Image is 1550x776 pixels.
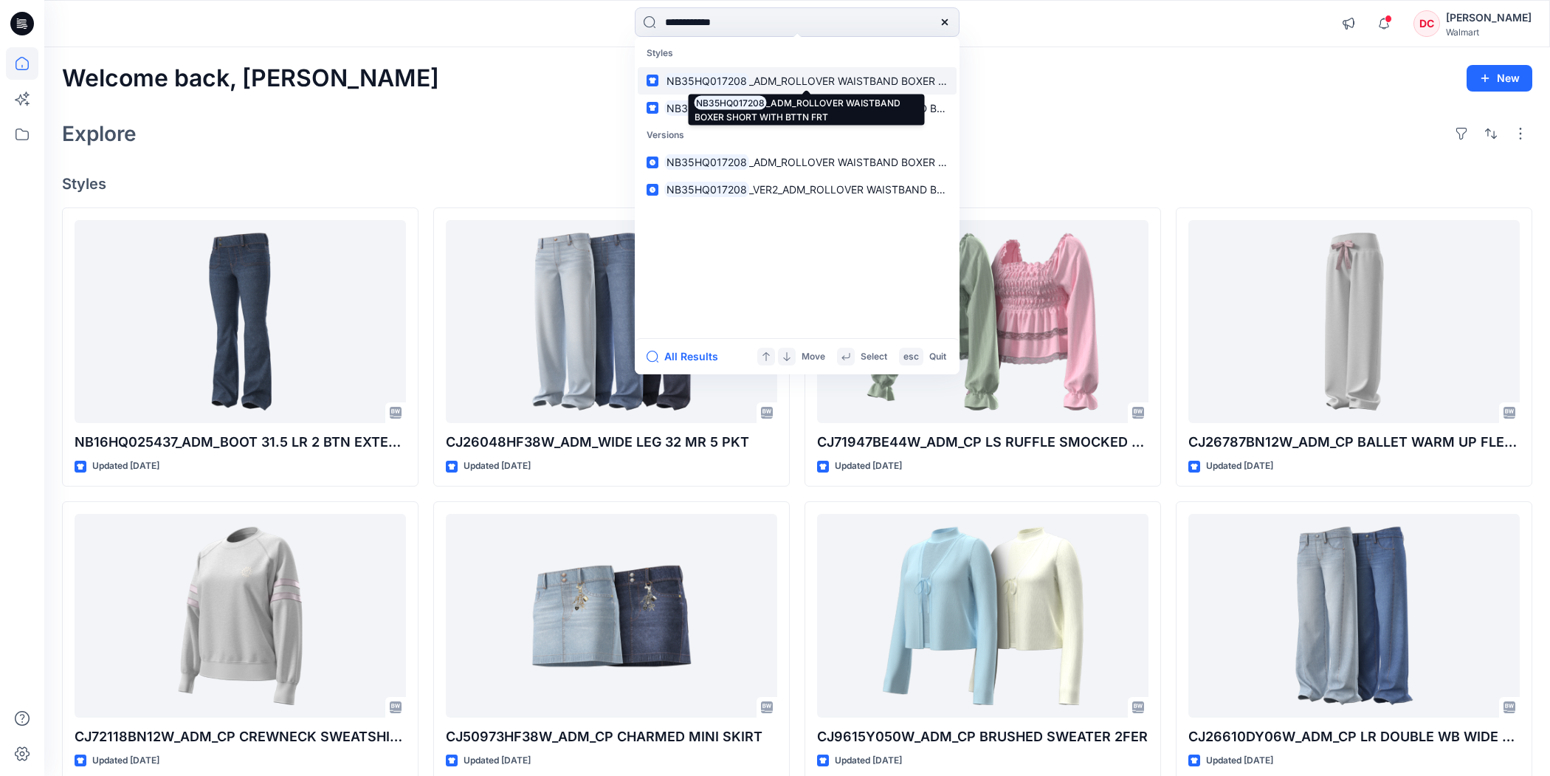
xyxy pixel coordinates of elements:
[638,67,957,95] a: NB35HQ017208_ADM_ROLLOVER WAISTBAND BOXER SHORT WITH BTTN FRT
[1467,65,1532,92] button: New
[817,727,1148,747] p: CJ9615Y050W_ADM_CP BRUSHED SWEATER 2FER
[638,122,957,149] p: Versions
[1446,9,1532,27] div: [PERSON_NAME]
[1188,514,1520,718] a: CJ26610DY06W_ADM_CP LR DOUBLE WB WIDE LEG
[802,349,825,365] p: Move
[749,156,1056,168] span: _ADM_ROLLOVER WAISTBAND BOXER SHORT WITH BTTN FRT
[62,65,439,92] h2: Welcome back, [PERSON_NAME]
[62,175,1532,193] h4: Styles
[75,432,406,453] p: NB16HQ025437_ADM_BOOT 31.5 LR 2 BTN EXTEND TAB
[664,100,749,117] mark: NB35HQ017208
[664,181,749,198] mark: NB35HQ017208
[664,72,749,89] mark: NB35HQ017208
[1206,459,1273,474] p: Updated [DATE]
[1206,753,1273,769] p: Updated [DATE]
[464,753,531,769] p: Updated [DATE]
[446,727,777,747] p: CJ50973HF38W_ADM_CP CHARMED MINI SKIRT
[647,348,728,365] button: All Results
[817,220,1148,424] a: CJ71947BE44W_ADM_CP LS RUFFLE SMOCKED BLOUSE
[92,459,159,474] p: Updated [DATE]
[929,349,946,365] p: Quit
[749,75,1056,87] span: _ADM_ROLLOVER WAISTBAND BOXER SHORT WITH BTTN FRT
[835,459,902,474] p: Updated [DATE]
[638,176,957,203] a: NB35HQ017208_VER2_ADM_ROLLOVER WAISTBAND BOXER SHORT WITH BTTN FRT
[861,349,887,365] p: Select
[1188,432,1520,453] p: CJ26787BN12W_ADM_CP BALLET WARM UP FLEECE WIDE LEG
[75,514,406,718] a: CJ72118BN12W_ADM_CP CREWNECK SWEATSHIRT
[446,432,777,453] p: CJ26048HF38W_ADM_WIDE LEG 32 MR 5 PKT
[638,95,957,122] a: NB35HQ017208_VER2_ADM_ROLLOVER WAISTBAND BOXER SHORT WITH BTTN FRT
[464,459,531,474] p: Updated [DATE]
[835,753,902,769] p: Updated [DATE]
[75,220,406,424] a: NB16HQ025437_ADM_BOOT 31.5 LR 2 BTN EXTEND TAB
[62,122,137,145] h2: Explore
[446,220,777,424] a: CJ26048HF38W_ADM_WIDE LEG 32 MR 5 PKT
[638,40,957,67] p: Styles
[817,432,1148,453] p: CJ71947BE44W_ADM_CP LS RUFFLE SMOCKED BLOUSE
[446,514,777,718] a: CJ50973HF38W_ADM_CP CHARMED MINI SKIRT
[75,727,406,747] p: CJ72118BN12W_ADM_CP CREWNECK SWEATSHIRT
[1413,10,1440,37] div: DC
[1188,220,1520,424] a: CJ26787BN12W_ADM_CP BALLET WARM UP FLEECE WIDE LEG
[664,154,749,171] mark: NB35HQ017208
[817,514,1148,718] a: CJ9615Y050W_ADM_CP BRUSHED SWEATER 2FER
[749,183,1085,196] span: _VER2_ADM_ROLLOVER WAISTBAND BOXER SHORT WITH BTTN FRT
[1188,727,1520,747] p: CJ26610DY06W_ADM_CP LR DOUBLE WB WIDE LEG
[638,148,957,176] a: NB35HQ017208_ADM_ROLLOVER WAISTBAND BOXER SHORT WITH BTTN FRT
[92,753,159,769] p: Updated [DATE]
[749,102,1085,114] span: _VER2_ADM_ROLLOVER WAISTBAND BOXER SHORT WITH BTTN FRT
[1446,27,1532,38] div: Walmart
[903,349,919,365] p: esc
